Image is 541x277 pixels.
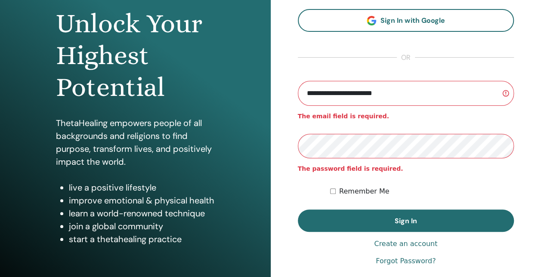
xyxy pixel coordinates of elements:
[330,186,514,197] div: Keep me authenticated indefinitely or until I manually logout
[56,8,215,104] h1: Unlock Your Highest Potential
[298,113,389,120] strong: The email field is required.
[380,16,445,25] span: Sign In with Google
[69,207,215,220] li: learn a world-renowned technique
[56,117,215,168] p: ThetaHealing empowers people of all backgrounds and religions to find purpose, transform lives, a...
[69,194,215,207] li: improve emotional & physical health
[298,165,403,172] strong: The password field is required.
[69,233,215,246] li: start a thetahealing practice
[374,239,437,249] a: Create an account
[298,209,514,232] button: Sign In
[298,9,514,32] a: Sign In with Google
[69,220,215,233] li: join a global community
[395,216,417,225] span: Sign In
[376,256,436,266] a: Forgot Password?
[339,186,390,197] label: Remember Me
[69,181,215,194] li: live a positive lifestyle
[397,52,415,63] span: or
